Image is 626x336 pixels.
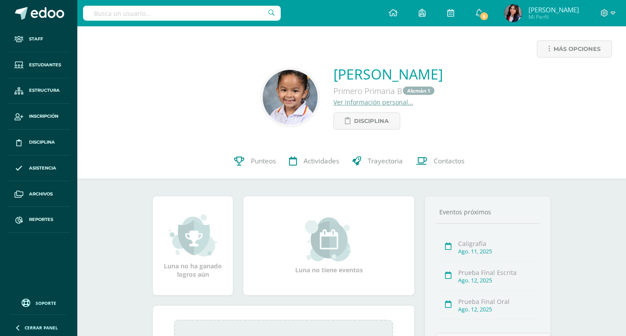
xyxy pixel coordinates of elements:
[29,36,43,43] span: Staff
[528,5,579,14] span: [PERSON_NAME]
[368,157,403,166] span: Trayectoria
[7,181,70,207] a: Archivos
[7,52,70,78] a: Estudiantes
[458,297,537,306] div: Prueba Final Oral
[7,207,70,233] a: Reportes
[333,112,400,130] a: Disciplina
[285,217,373,274] div: Luna no tiene eventos
[29,165,56,172] span: Asistencia
[7,26,70,52] a: Staff
[282,144,346,179] a: Actividades
[162,213,224,278] div: Luna no ha ganado logros aún
[354,113,389,129] span: Disciplina
[479,11,489,21] span: 5
[29,216,53,223] span: Reportes
[458,306,537,313] div: Ago. 12, 2025
[29,113,58,120] span: Inscripción
[11,296,67,308] a: Soporte
[25,325,58,331] span: Cerrar panel
[305,217,353,261] img: event_small.png
[403,87,434,95] a: Alemán 1
[458,268,537,277] div: Prueba Final Escrita
[7,104,70,130] a: Inscripción
[537,40,612,58] a: Más opciones
[36,300,56,306] span: Soporte
[409,144,471,179] a: Contactos
[346,144,409,179] a: Trayectoria
[29,191,53,198] span: Archivos
[554,41,601,57] span: Más opciones
[83,6,281,21] input: Busca un usuario...
[251,157,276,166] span: Punteos
[29,87,60,94] span: Estructura
[29,139,55,146] span: Disciplina
[504,4,522,22] img: 331a885a7a06450cabc094b6be9ba622.png
[333,83,443,98] div: Primero Primaria B
[436,208,539,216] div: Eventos próximos
[7,78,70,104] a: Estructura
[528,13,579,21] span: Mi Perfil
[434,157,464,166] span: Contactos
[7,130,70,155] a: Disciplina
[169,213,217,257] img: achievement_small.png
[7,155,70,181] a: Asistencia
[458,277,537,284] div: Ago. 12, 2025
[458,248,537,255] div: Ago. 11, 2025
[228,144,282,179] a: Punteos
[458,239,537,248] div: Caligrafía
[263,70,318,125] img: eb567fb59bda8014746c48b9f79b8ed3.png
[304,157,339,166] span: Actividades
[29,61,61,69] span: Estudiantes
[333,98,413,106] a: Ver información personal...
[333,65,443,83] a: [PERSON_NAME]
